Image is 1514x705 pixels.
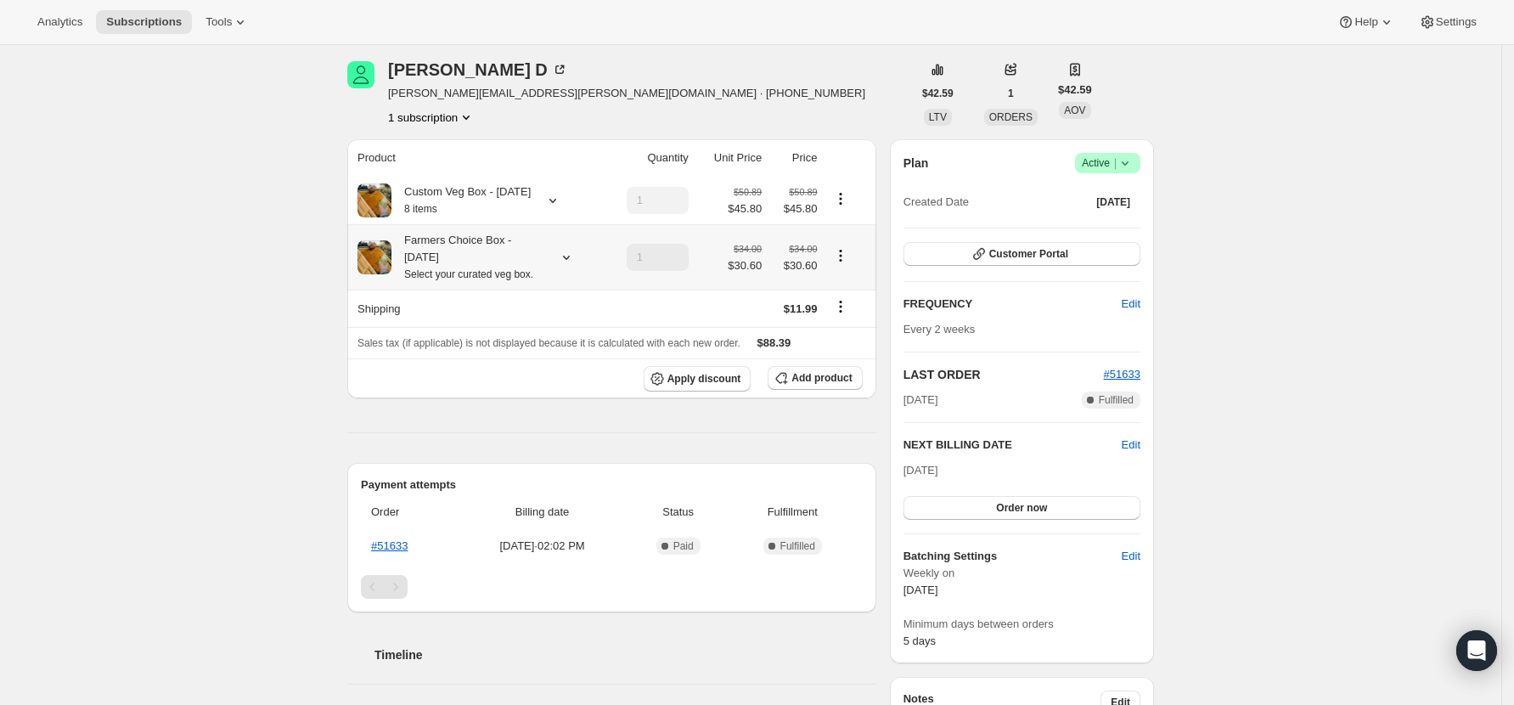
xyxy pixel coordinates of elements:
span: $45.80 [772,200,817,217]
span: Fulfilled [1099,393,1134,407]
span: Minimum days between orders [903,616,1140,633]
button: Tools [195,10,259,34]
span: Status [634,504,723,521]
span: Edit [1122,296,1140,313]
h2: FREQUENCY [903,296,1122,313]
span: $30.60 [728,257,762,274]
div: Farmers Choice Box - [DATE] [391,232,544,283]
th: Shipping [347,290,603,327]
span: Garlyn D [347,61,374,88]
small: Select your curated veg box. [404,268,533,280]
button: $42.59 [912,82,964,105]
span: ORDERS [989,111,1033,123]
button: 1 [998,82,1024,105]
a: #51633 [1104,368,1140,381]
span: Apply discount [667,372,741,386]
button: Help [1327,10,1404,34]
span: $11.99 [784,302,818,315]
h2: Plan [903,155,929,172]
span: Billing date [461,504,624,521]
h2: Payment attempts [361,477,863,493]
span: Edit [1122,548,1140,565]
span: Order now [996,501,1047,515]
img: product img [357,240,391,274]
button: Customer Portal [903,242,1140,266]
span: Tools [205,15,232,29]
small: $50.89 [734,187,762,197]
button: Product actions [827,189,854,208]
button: Order now [903,496,1140,520]
button: Edit [1112,290,1151,318]
th: Order [361,493,456,531]
span: Fulfillment [733,504,853,521]
button: #51633 [1104,366,1140,383]
span: | [1114,156,1117,170]
span: Active [1082,155,1134,172]
span: Help [1354,15,1377,29]
button: Product actions [388,109,475,126]
button: Subscriptions [96,10,192,34]
a: #51633 [371,539,408,552]
button: Analytics [27,10,93,34]
nav: Pagination [361,575,863,599]
span: Subscriptions [106,15,182,29]
span: $88.39 [757,336,791,349]
h2: Timeline [374,646,876,663]
small: $34.00 [789,244,817,254]
span: [DATE] [903,584,938,596]
h2: LAST ORDER [903,366,1104,383]
span: 5 days [903,634,936,647]
th: Unit Price [694,139,767,177]
span: Customer Portal [989,247,1068,261]
h2: NEXT BILLING DATE [903,437,1122,454]
span: Created Date [903,194,969,211]
span: $42.59 [1058,82,1092,99]
small: $50.89 [789,187,817,197]
small: 8 items [404,203,437,215]
span: Weekly on [903,565,1140,582]
button: Settings [1409,10,1487,34]
button: Edit [1112,543,1151,570]
span: Sales tax (if applicable) is not displayed because it is calculated with each new order. [357,337,740,349]
span: Every 2 weeks [903,323,976,336]
span: [PERSON_NAME][EMAIL_ADDRESS][PERSON_NAME][DOMAIN_NAME] · [PHONE_NUMBER] [388,85,865,102]
span: Add product [791,371,852,385]
span: Fulfilled [780,539,815,553]
button: Apply discount [644,366,751,392]
span: Analytics [37,15,82,29]
th: Quantity [603,139,694,177]
span: [DATE] [903,464,938,477]
small: $34.00 [734,244,762,254]
th: Price [767,139,822,177]
div: Custom Veg Box - [DATE] [391,183,531,217]
span: [DATE] [1096,195,1130,209]
span: [DATE] [903,392,938,409]
span: 1 [1008,87,1014,100]
span: Settings [1436,15,1477,29]
span: LTV [929,111,947,123]
span: AOV [1064,104,1085,116]
button: Shipping actions [827,297,854,316]
span: $30.60 [772,257,817,274]
span: $45.80 [728,200,762,217]
button: Product actions [827,246,854,265]
button: Edit [1122,437,1140,454]
span: $42.59 [922,87,954,100]
img: product img [357,183,391,217]
div: Open Intercom Messenger [1456,630,1497,671]
h6: Batching Settings [903,548,1122,565]
span: Paid [673,539,694,553]
div: [PERSON_NAME] D [388,61,568,78]
button: Add product [768,366,862,390]
span: [DATE] · 02:02 PM [461,538,624,555]
th: Product [347,139,603,177]
button: [DATE] [1086,190,1140,214]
